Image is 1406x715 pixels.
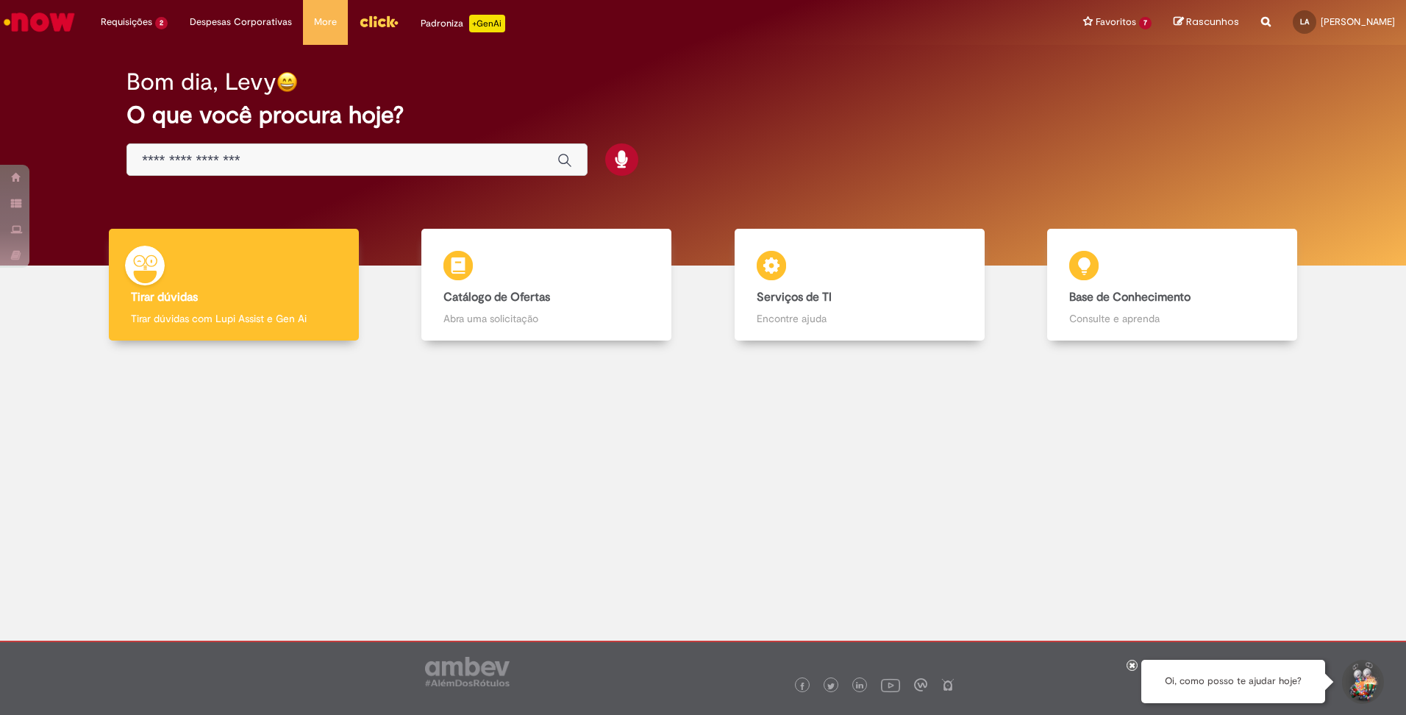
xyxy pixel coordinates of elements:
img: logo_footer_linkedin.png [856,682,863,691]
b: Serviços de TI [757,290,832,305]
p: +GenAi [469,15,505,32]
div: Oi, como posso te ajudar hoje? [1141,660,1325,703]
span: More [314,15,337,29]
a: Base de Conhecimento Consulte e aprenda [1016,229,1330,341]
a: Tirar dúvidas Tirar dúvidas com Lupi Assist e Gen Ai [77,229,390,341]
a: Catálogo de Ofertas Abra uma solicitação [390,229,704,341]
img: logo_footer_youtube.png [881,675,900,694]
img: logo_footer_naosei.png [941,678,954,691]
a: Rascunhos [1174,15,1239,29]
img: happy-face.png [276,71,298,93]
p: Consulte e aprenda [1069,311,1275,326]
span: Requisições [101,15,152,29]
img: ServiceNow [1,7,77,37]
img: logo_footer_twitter.png [827,683,835,690]
b: Base de Conhecimento [1069,290,1191,305]
img: logo_footer_ambev_rotulo_gray.png [425,657,510,686]
h2: O que você procura hoje? [126,102,1280,128]
span: 7 [1139,17,1152,29]
button: Iniciar Conversa de Suporte [1340,660,1384,704]
b: Tirar dúvidas [131,290,198,305]
div: Padroniza [421,15,505,32]
span: Rascunhos [1186,15,1239,29]
span: LA [1300,17,1309,26]
span: [PERSON_NAME] [1321,15,1395,28]
h2: Bom dia, Levy [126,69,276,95]
span: 2 [155,17,168,29]
img: logo_footer_workplace.png [914,678,927,691]
b: Catálogo de Ofertas [443,290,550,305]
p: Tirar dúvidas com Lupi Assist e Gen Ai [131,311,337,326]
span: Favoritos [1096,15,1136,29]
p: Abra uma solicitação [443,311,649,326]
a: Serviços de TI Encontre ajuda [703,229,1016,341]
span: Despesas Corporativas [190,15,292,29]
p: Encontre ajuda [757,311,963,326]
img: logo_footer_facebook.png [799,683,806,690]
img: click_logo_yellow_360x200.png [359,10,399,32]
